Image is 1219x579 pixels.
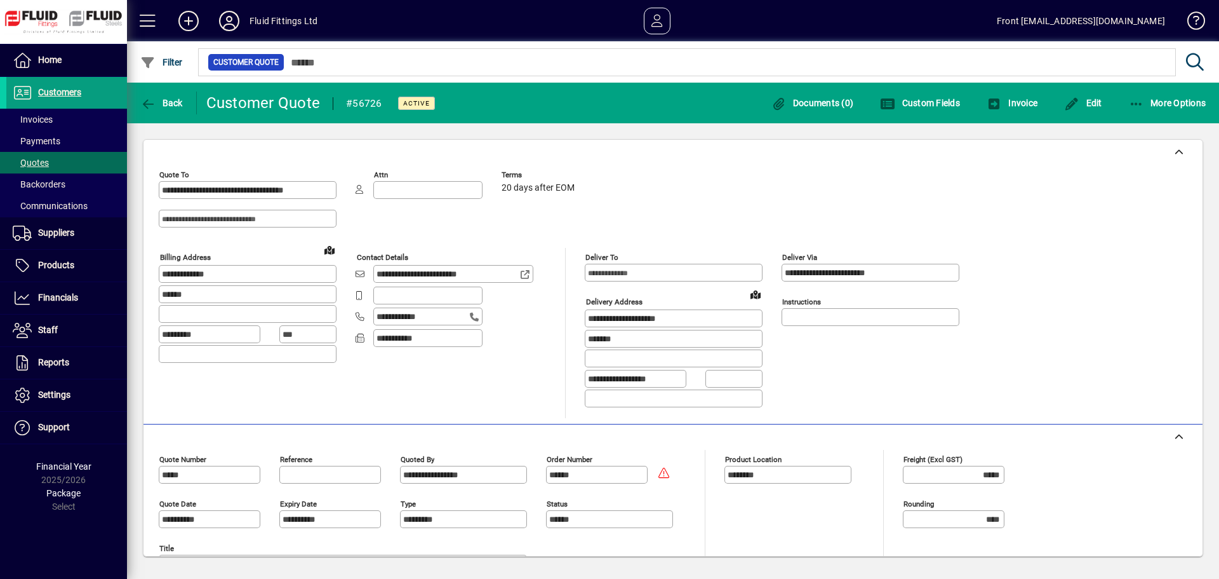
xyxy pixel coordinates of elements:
a: Suppliers [6,217,127,249]
span: Payments [13,136,60,146]
a: Settings [6,379,127,411]
a: Reports [6,347,127,379]
button: Profile [209,10,250,32]
a: Backorders [6,174,127,195]
a: Financials [6,282,127,314]
span: Quotes [13,158,49,168]
span: Invoices [13,114,53,125]
span: Suppliers [38,228,74,238]
a: Invoices [6,109,127,130]
span: Package [46,488,81,498]
span: Financial Year [36,461,91,472]
button: Filter [137,51,186,74]
span: Customer Quote [213,56,279,69]
span: Backorders [13,179,65,189]
div: Fluid Fittings Ltd [250,11,317,31]
span: Products [38,260,74,270]
span: Support [38,422,70,432]
app-page-header-button: Back [127,92,197,114]
span: Staff [38,325,58,335]
span: Financials [38,292,78,303]
span: Home [38,55,62,65]
button: More Options [1126,92,1209,114]
span: Settings [38,390,70,400]
span: More Options [1129,98,1206,108]
a: Products [6,250,127,282]
span: Edit [1064,98,1102,108]
span: Reports [38,357,69,367]
a: Support [6,412,127,444]
a: Communications [6,195,127,217]
span: Filter [140,57,183,67]
button: Add [168,10,209,32]
span: Back [140,98,183,108]
mat-label: Title [159,543,174,552]
a: Knowledge Base [1178,3,1203,44]
a: Staff [6,315,127,346]
a: Quotes [6,152,127,174]
span: Communications [13,201,88,211]
a: Home [6,44,127,76]
button: Edit [1061,92,1105,114]
a: Payments [6,130,127,152]
div: Front [EMAIL_ADDRESS][DOMAIN_NAME] [997,11,1165,31]
button: Back [137,92,186,114]
span: Customers [38,87,81,97]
